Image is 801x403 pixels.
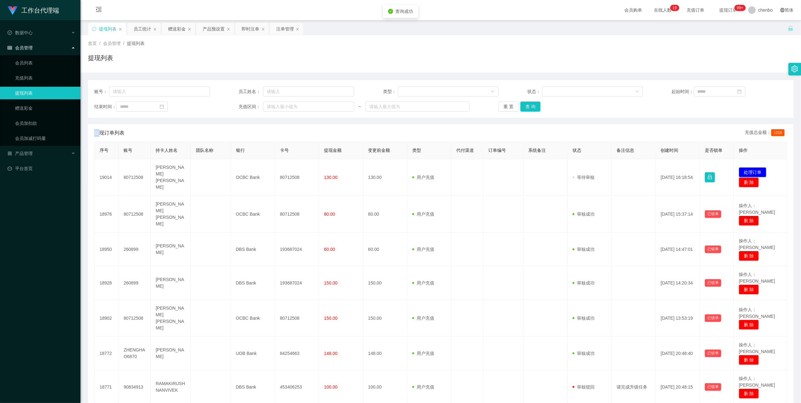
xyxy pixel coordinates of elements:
td: 18976 [95,196,119,233]
td: 80712508 [275,196,319,233]
span: 用户充值 [412,351,434,356]
span: 用户充值 [412,175,434,180]
span: / [99,41,101,46]
div: 充值总金额： [745,129,787,137]
span: 查询成功 [396,9,413,14]
span: 审核成功 [573,351,595,356]
span: 充值订单 [683,8,707,12]
span: 会员管理 [8,45,33,50]
i: 图标: close [118,27,122,31]
i: 图标: close [153,27,157,31]
i: 图标: down [491,90,495,94]
span: 操作 [739,148,748,153]
td: [DATE] 14:20:34 [656,266,700,300]
span: 100.00 [324,384,337,389]
span: 首页 [88,41,97,46]
span: 状态 [573,148,581,153]
i: 图标: close [227,27,230,31]
span: 1218 [771,129,785,136]
td: [DATE] 13:53:19 [656,300,700,337]
button: 删 除 [739,355,759,365]
i: 图标: down [635,90,639,94]
span: 类型 [412,148,421,153]
input: 请输入最小值为 [263,102,354,112]
span: 操作人：[PERSON_NAME] [739,342,775,354]
i: 图标: setting [791,65,798,72]
a: 会员加减打码量 [15,132,75,145]
td: 84254663 [275,337,319,370]
td: 18928 [95,266,119,300]
span: 用户充值 [412,384,434,389]
span: 操作人：[PERSON_NAME] [739,203,775,215]
a: 会员加扣款 [15,117,75,130]
button: 已锁单 [705,314,721,322]
i: 图标: menu-fold [88,0,109,20]
span: 提现订单 [716,8,740,12]
span: 账号： [94,88,109,95]
span: 审核成功 [573,212,595,217]
span: 是否锁单 [705,148,722,153]
td: OCBC Bank [231,196,275,233]
span: 订单编号 [488,148,506,153]
td: 80712508 [119,300,151,337]
span: 充值区间： [239,103,263,110]
td: 18950 [95,233,119,266]
i: 图标: close [296,27,299,31]
span: 系统备注 [529,148,546,153]
button: 查 询 [520,102,540,112]
td: [DATE] 16:18:54 [656,159,700,196]
span: 操作人：[PERSON_NAME] [739,376,775,388]
button: 已锁单 [705,350,721,357]
span: 150.00 [324,316,337,321]
span: 提现金额 [324,148,342,153]
span: 审核成功 [573,316,595,321]
span: 持卡人姓名 [156,148,178,153]
i: icon: check-circle [388,9,393,14]
span: 团队名称 [196,148,213,153]
span: 60.00 [324,247,335,252]
td: 150.00 [363,266,407,300]
button: 删 除 [739,251,759,261]
td: 80712508 [275,159,319,196]
td: DBS Bank [231,233,275,266]
h1: 工作台代理端 [21,0,59,20]
i: 图标: close [261,27,265,31]
p: 1 [672,5,675,11]
td: [DATE] 20:48:40 [656,337,700,370]
p: 9 [675,5,677,11]
span: 结束时间： [94,103,116,110]
button: 删 除 [739,389,759,399]
input: 请输入 [263,86,354,97]
button: 已锁单 [705,246,721,253]
span: 备注信息 [617,148,634,153]
h1: 提现列表 [88,53,113,63]
span: 用户充值 [412,280,434,285]
button: 删 除 [739,216,759,226]
sup: 19 [670,5,679,11]
button: 删 除 [739,320,759,330]
span: / [123,41,124,46]
span: 会员管理 [103,41,121,46]
td: 260899 [119,233,151,266]
span: 序号 [100,148,108,153]
td: 130.00 [363,159,407,196]
span: 用户充值 [412,212,434,217]
a: 充值列表 [15,72,75,84]
input: 请输入 [109,86,210,97]
td: 193687024 [275,233,319,266]
td: UOB Bank [231,337,275,370]
span: 操作人：[PERSON_NAME] [739,238,775,250]
a: 图标: dashboard平台首页 [8,162,75,175]
span: 产品管理 [8,151,33,156]
div: 注单管理 [276,23,294,35]
td: 150.00 [363,300,407,337]
span: 等待审核 [573,175,595,180]
div: 员工统计 [134,23,151,35]
i: 图标: table [8,46,12,50]
span: 150.00 [324,280,337,285]
td: [PERSON_NAME] [151,337,191,370]
span: 员工姓名： [239,88,263,95]
td: [PERSON_NAME] [PERSON_NAME] [151,159,191,196]
span: 130.00 [324,175,337,180]
span: 变更前金额 [368,148,390,153]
